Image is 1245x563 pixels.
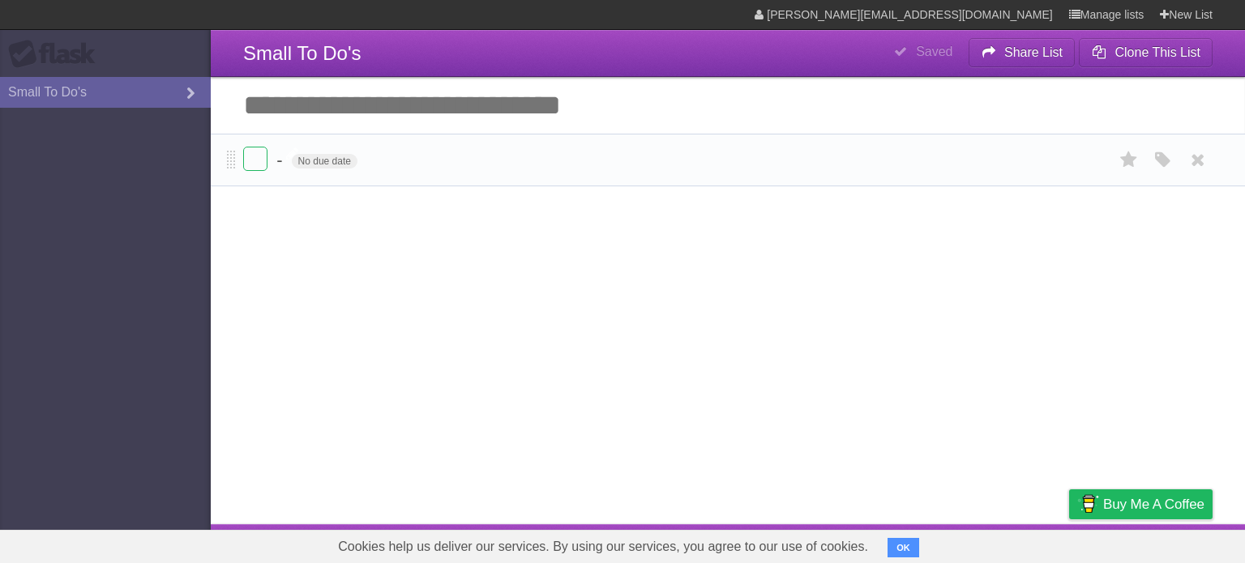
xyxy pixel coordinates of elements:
a: Developers [907,528,973,559]
span: No due date [292,154,357,168]
span: Buy me a coffee [1103,490,1204,518]
span: Small To Do's [243,42,362,64]
button: Share List [969,38,1076,67]
button: OK [888,538,919,557]
b: Clone This List [1115,45,1200,59]
label: Star task [1114,147,1144,173]
a: About [854,528,888,559]
button: Clone This List [1079,38,1213,67]
span: Cookies help us deliver our services. By using our services, you agree to our use of cookies. [322,531,884,563]
span: - [276,150,286,170]
a: Terms [993,528,1029,559]
b: Share List [1004,45,1063,59]
a: Privacy [1048,528,1090,559]
img: Buy me a coffee [1077,490,1099,518]
a: Suggest a feature [1110,528,1213,559]
a: Buy me a coffee [1069,489,1213,519]
b: Saved [916,45,952,58]
label: Done [243,147,267,171]
div: Flask [8,40,105,69]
